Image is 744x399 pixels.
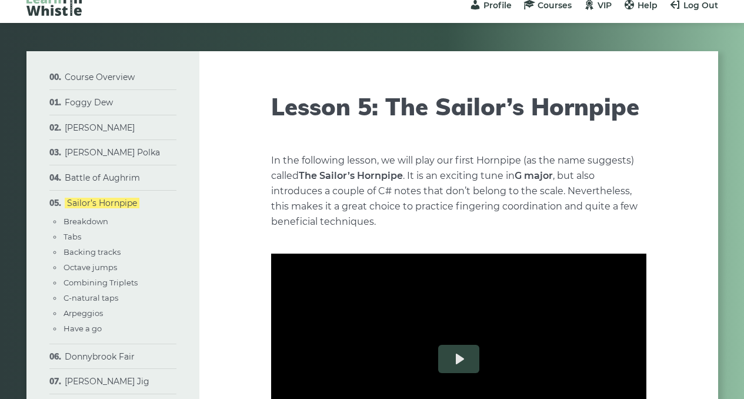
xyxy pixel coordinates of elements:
[64,308,103,318] a: Arpeggios
[64,232,81,241] a: Tabs
[64,217,108,226] a: Breakdown
[65,172,140,183] a: Battle of Aughrim
[65,351,135,362] a: Donnybrook Fair
[65,376,149,387] a: [PERSON_NAME] Jig
[65,122,135,133] a: [PERSON_NAME]
[64,262,117,272] a: Octave jumps
[271,92,646,121] h1: Lesson 5: The Sailor’s Hornpipe
[271,153,646,230] p: In the following lesson, we will play our first Hornpipe (as the name suggests) called . It is an...
[64,247,121,257] a: Backing tracks
[299,170,403,181] strong: The Sailor’s Hornpipe
[65,72,135,82] a: Course Overview
[64,293,118,302] a: C-natural taps
[65,97,113,108] a: Foggy Dew
[515,170,553,181] strong: G major
[65,198,139,208] a: Sailor’s Hornpipe
[64,324,102,333] a: Have a go
[64,278,138,287] a: Combining Triplets
[65,147,160,158] a: [PERSON_NAME] Polka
